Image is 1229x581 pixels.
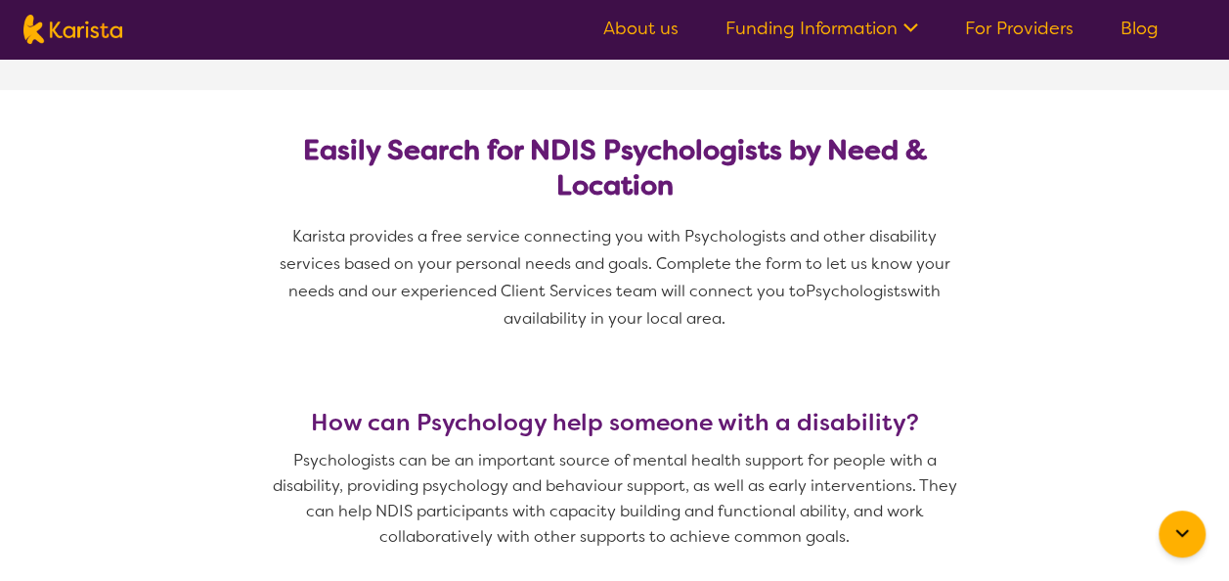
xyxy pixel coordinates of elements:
a: About us [603,17,679,40]
span: Karista provides a free service connecting you with Psychologists and other disability services b... [280,226,954,301]
a: Blog [1120,17,1159,40]
h2: Easily Search for NDIS Psychologists by Need & Location [286,133,944,203]
span: Psychologists [806,281,907,301]
img: Karista logo [23,15,122,44]
h3: How can Psychology help someone with a disability? [263,409,967,436]
a: For Providers [965,17,1074,40]
a: Funding Information [725,17,918,40]
p: Psychologists can be an important source of mental health support for people with a disability, p... [263,448,967,550]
